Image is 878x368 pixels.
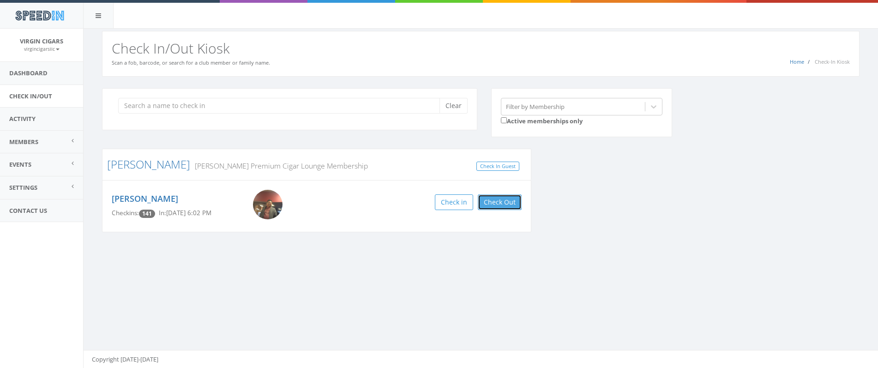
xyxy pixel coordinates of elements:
[9,160,31,169] span: Events
[118,98,446,114] input: Search a name to check in
[253,190,283,219] img: Hao_Liu.png
[9,206,47,215] span: Contact Us
[478,194,522,210] button: Check Out
[24,46,60,52] small: virgincigarsllc
[107,157,190,172] a: [PERSON_NAME]
[112,59,270,66] small: Scan a fob, barcode, or search for a club member or family name.
[190,161,368,171] small: [PERSON_NAME] Premium Cigar Lounge Membership
[112,209,139,217] span: Checkins:
[24,44,60,53] a: virgincigarsllc
[790,58,804,65] a: Home
[435,194,473,210] button: Check in
[9,138,38,146] span: Members
[476,162,519,171] a: Check In Guest
[501,115,583,126] label: Active memberships only
[20,37,63,45] span: Virgin Cigars
[506,102,565,111] div: Filter by Membership
[439,98,468,114] button: Clear
[815,58,850,65] span: Check-In Kiosk
[112,41,850,56] h2: Check In/Out Kiosk
[11,7,68,24] img: speedin_logo.png
[501,117,507,123] input: Active memberships only
[112,193,178,204] a: [PERSON_NAME]
[139,210,155,218] span: Checkin count
[9,183,37,192] span: Settings
[159,209,211,217] span: In: [DATE] 6:02 PM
